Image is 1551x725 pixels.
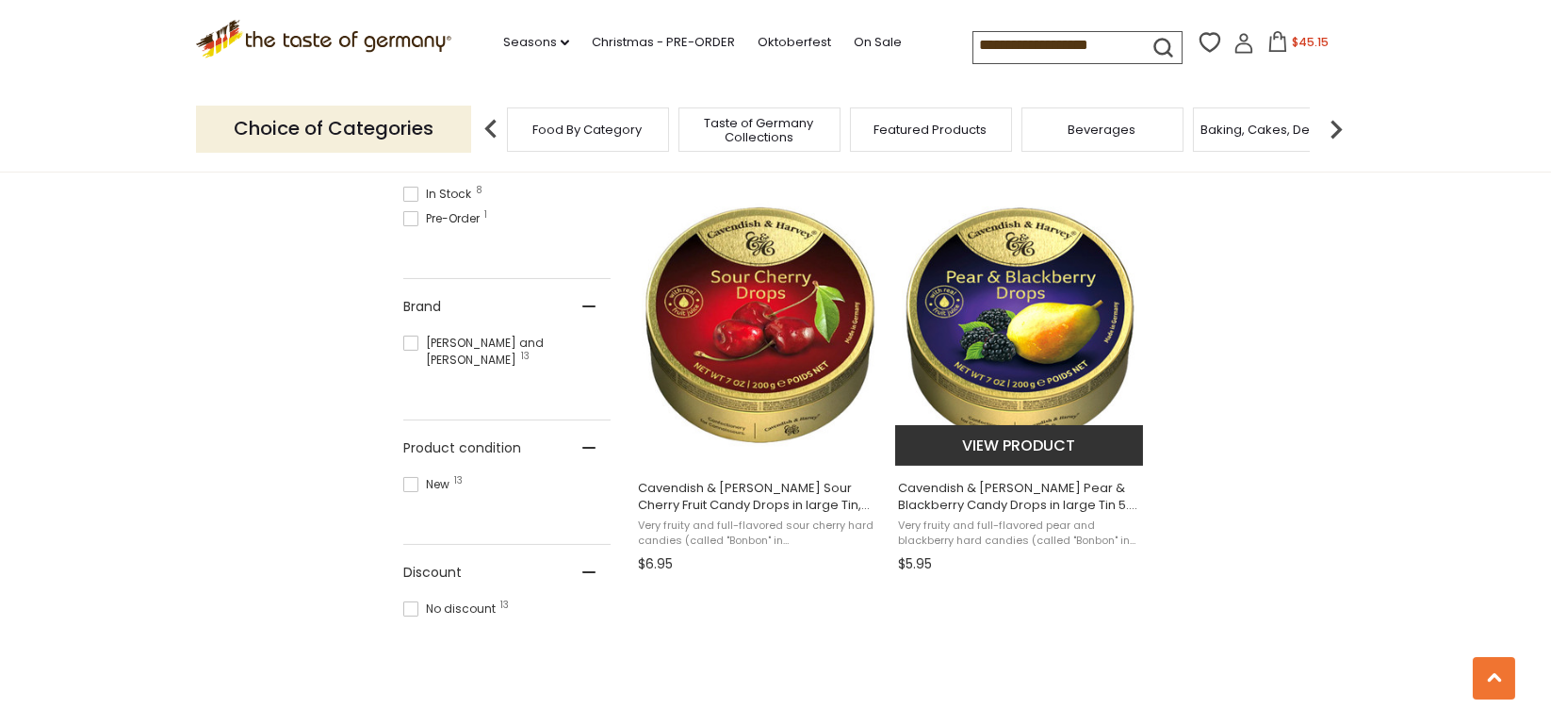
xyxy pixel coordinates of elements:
span: In Stock [403,186,477,203]
a: Cavendish & Harvey Sour Cherry Fruit Candy Drops in large Tin, 200g [635,183,885,579]
a: Baking, Cakes, Desserts [1200,123,1347,137]
span: 13 [454,476,463,486]
span: $5.95 [898,554,932,574]
a: Cavendish & Harvey Pear & Blackberry Candy Drops in large Tin 5.3 oz [895,183,1145,579]
span: Discount [403,563,462,583]
a: Seasons [503,32,569,53]
span: $45.15 [1292,34,1329,50]
span: Very fruity and full-flavored sour cherry hard candies (called "Bonbon" in [GEOGRAPHIC_DATA]) wit... [638,519,882,548]
span: Product condition [403,438,521,458]
a: On Sale [854,32,902,53]
a: Christmas - PRE-ORDER [592,32,735,53]
img: previous arrow [472,110,510,148]
span: $6.95 [638,554,673,574]
button: View product [895,425,1143,466]
img: Cavendish & Harvey Cherry Fruit Candy Drops [635,200,885,450]
span: 8 [476,186,482,195]
button: $45.15 [1258,31,1338,59]
span: New [403,476,455,493]
span: 1 [484,210,487,220]
span: No discount [403,601,501,618]
span: Pre-Order [403,210,485,227]
a: Beverages [1069,123,1136,137]
a: Featured Products [874,123,988,137]
span: 13 [521,352,530,361]
span: 13 [500,601,509,610]
a: Taste of Germany Collections [684,116,835,144]
a: Food By Category [533,123,643,137]
span: Cavendish & [PERSON_NAME] Pear & Blackberry Candy Drops in large Tin 5.3 oz [898,480,1142,514]
span: Very fruity and full-flavored pear and blackberry hard candies (called "Bonbon" in [GEOGRAPHIC_DA... [898,519,1142,548]
a: Oktoberfest [758,32,831,53]
span: [PERSON_NAME] and [PERSON_NAME] [403,335,611,369]
span: Cavendish & [PERSON_NAME] Sour Cherry Fruit Candy Drops in large Tin, 200g [638,480,882,514]
img: Cavendish & Harvey Pear & Blackberry Candy Drops in large Tin 5.3 oz [895,200,1145,450]
span: Brand [403,297,441,317]
img: next arrow [1317,110,1355,148]
p: Choice of Categories [196,106,471,152]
